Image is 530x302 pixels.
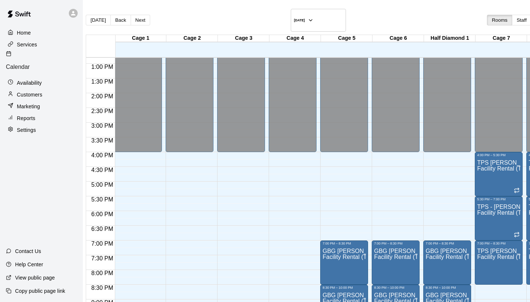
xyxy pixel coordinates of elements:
[15,261,43,268] p: Help Center
[6,101,77,112] a: Marketing
[17,41,37,48] p: Services
[320,240,368,285] div: 7:00 PM – 8:30 PM: GBG Baran 13U
[89,108,115,114] span: 2:30 PM
[17,91,42,98] p: Customers
[6,89,77,100] a: Customers
[17,29,31,36] p: Home
[269,35,321,42] div: Cage 4
[89,64,115,70] span: 1:00 PM
[372,240,420,285] div: 7:00 PM – 8:30 PM: GBG Baran 13U
[17,126,36,134] p: Settings
[89,270,115,276] span: 8:00 PM
[425,242,469,245] div: 7:00 PM – 8:30 PM
[475,196,523,240] div: 5:30 PM – 7:00 PM: TPS - Morley 10U
[89,78,115,85] span: 1:30 PM
[89,285,115,291] span: 8:30 PM
[115,35,166,42] div: Cage 1
[6,39,77,50] a: Services
[89,211,115,217] span: 6:00 PM
[6,124,77,136] a: Settings
[423,240,471,285] div: 7:00 PM – 8:30 PM: GBG Baran 13U
[322,242,366,245] div: 7:00 PM – 8:30 PM
[6,27,77,38] a: Home
[89,167,115,173] span: 4:30 PM
[89,152,115,158] span: 4:00 PM
[89,137,115,144] span: 3:30 PM
[424,35,476,42] div: Half Diamond 1
[322,254,379,260] span: Facility Rental (Team)
[89,123,115,129] span: 3:00 PM
[89,182,115,188] span: 5:00 PM
[17,79,42,87] p: Availability
[89,240,115,247] span: 7:00 PM
[321,35,372,42] div: Cage 5
[374,242,417,245] div: 7:00 PM – 8:30 PM
[476,35,527,42] div: Cage 7
[475,152,523,196] div: 4:00 PM – 5:30 PM: TPS Bateman 10U
[477,242,520,245] div: 7:00 PM – 8:30 PM
[425,254,483,260] span: Facility Rental (Team)
[15,274,55,281] p: View public page
[89,196,115,203] span: 5:30 PM
[131,15,150,25] button: Next
[17,115,35,122] p: Reports
[477,197,520,201] div: 5:30 PM – 7:00 PM
[374,286,417,289] div: 8:30 PM – 10:00 PM
[372,35,424,42] div: Cage 6
[17,103,40,110] p: Marketing
[425,286,469,289] div: 8:30 PM – 10:00 PM
[6,51,77,70] div: Calendar
[89,255,115,261] span: 7:30 PM
[6,113,77,124] a: Reports
[15,247,41,255] p: Contact Us
[218,35,269,42] div: Cage 3
[487,15,512,25] button: Rooms
[322,286,366,289] div: 8:30 PM – 10:00 PM
[89,226,115,232] span: 6:30 PM
[6,51,77,76] a: Calendar
[15,287,65,295] p: Copy public page link
[86,15,111,25] button: [DATE]
[374,254,431,260] span: Facility Rental (Team)
[6,64,77,70] p: Calendar
[477,153,520,157] div: 4:00 PM – 5:30 PM
[294,18,305,22] h6: [DATE]
[89,93,115,99] span: 2:00 PM
[6,77,77,88] a: Availability
[514,232,520,239] span: Recurring event
[291,9,346,32] button: [DATE]
[514,188,520,194] span: Recurring event
[166,35,218,42] div: Cage 2
[475,240,523,285] div: 7:00 PM – 8:30 PM: TPS Roberts 10U
[110,15,131,25] button: Back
